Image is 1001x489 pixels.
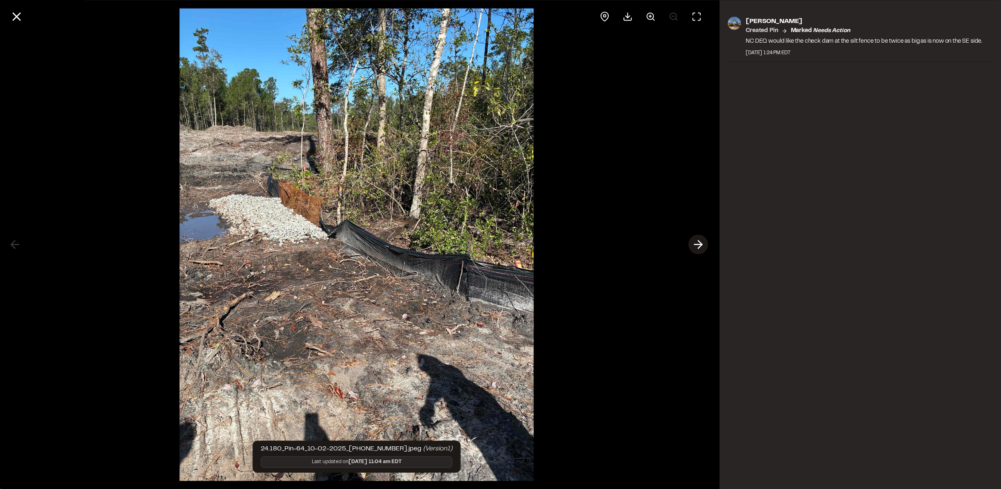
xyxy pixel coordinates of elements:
[641,7,661,26] button: Zoom in
[687,7,707,26] button: Toggle Fullscreen
[595,7,615,26] div: View pin on map
[746,16,983,26] p: [PERSON_NAME]
[813,28,850,33] em: needs action
[746,26,779,35] p: Created Pin
[7,7,26,26] button: Close modal
[746,49,983,57] div: [DATE] 1:24 PM EDT
[689,235,708,255] button: Next photo
[728,16,741,30] img: photo
[791,26,850,35] p: Marked
[746,37,983,46] p: NC DEQ would like the check dam at the silt fence to be twice as big as is now on the SE side.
